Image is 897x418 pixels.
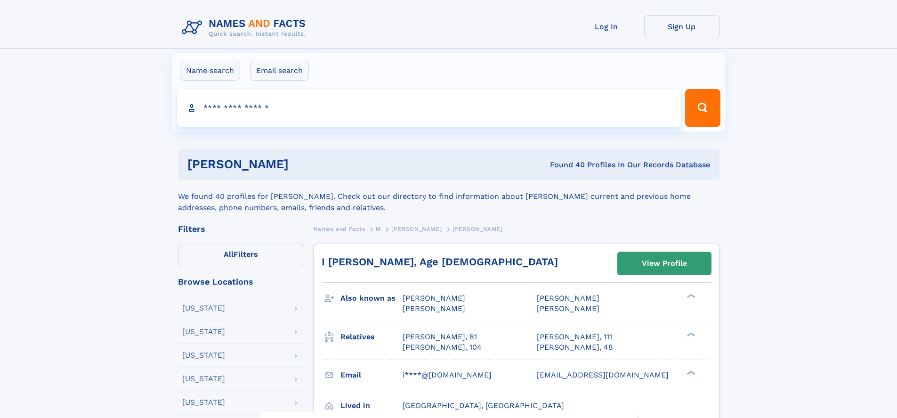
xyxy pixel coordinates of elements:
div: [US_STATE] [182,304,225,312]
div: [US_STATE] [182,399,225,406]
div: ❯ [685,293,696,299]
div: [US_STATE] [182,375,225,383]
div: ❯ [685,331,696,337]
label: Email search [250,61,309,81]
img: Logo Names and Facts [178,15,314,41]
h3: Email [340,367,403,383]
a: Names and Facts [314,223,365,235]
span: [PERSON_NAME] [403,304,465,313]
span: [PERSON_NAME] [537,294,599,303]
a: [PERSON_NAME], 81 [403,332,477,342]
div: View Profile [642,253,687,274]
a: Log In [569,15,644,38]
a: I [PERSON_NAME], Age [DEMOGRAPHIC_DATA] [322,256,558,268]
span: All [224,250,234,259]
span: [PERSON_NAME] [453,226,503,232]
h3: Relatives [340,329,403,345]
h3: Also known as [340,290,403,306]
div: [US_STATE] [182,328,225,336]
div: [US_STATE] [182,352,225,359]
div: ❯ [685,369,696,376]
a: Sign Up [644,15,719,38]
button: Search Button [685,89,720,127]
label: Name search [180,61,240,81]
div: Browse Locations [178,278,304,286]
a: [PERSON_NAME], 48 [537,342,613,352]
span: [PERSON_NAME] [403,294,465,303]
a: [PERSON_NAME], 111 [537,332,612,342]
span: [PERSON_NAME] [391,226,442,232]
div: We found 40 profiles for [PERSON_NAME]. Check out our directory to find information about [PERSON... [178,180,719,213]
a: [PERSON_NAME] [391,223,442,235]
div: Filters [178,225,304,233]
a: M [376,223,381,235]
label: Filters [178,244,304,266]
div: Found 40 Profiles In Our Records Database [419,160,710,170]
h1: [PERSON_NAME] [187,158,420,170]
a: View Profile [618,252,711,275]
span: [EMAIL_ADDRESS][DOMAIN_NAME] [537,370,669,379]
span: [GEOGRAPHIC_DATA], [GEOGRAPHIC_DATA] [403,401,564,410]
span: M [376,226,381,232]
h3: Lived in [340,398,403,414]
input: search input [177,89,681,127]
span: [PERSON_NAME] [537,304,599,313]
a: [PERSON_NAME], 104 [403,342,482,352]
